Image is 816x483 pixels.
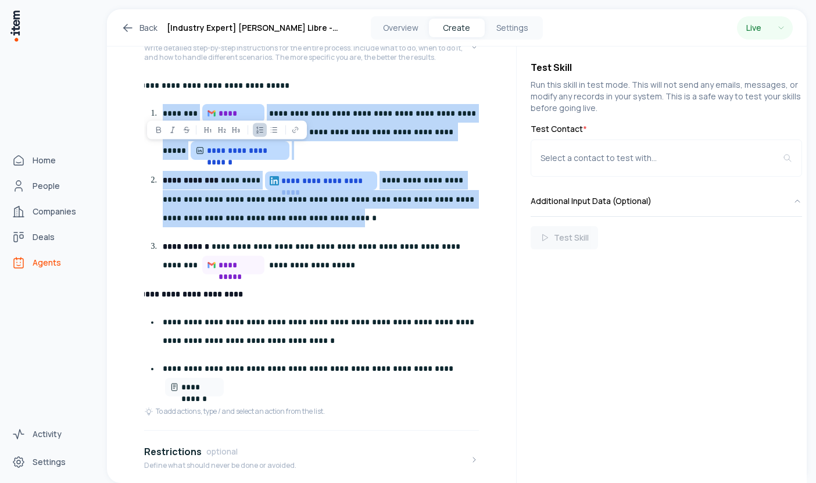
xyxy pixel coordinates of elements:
[531,186,802,216] button: Additional Input Data (Optional)
[7,450,95,474] a: Settings
[206,446,238,457] span: optional
[33,231,55,243] span: Deals
[7,251,95,274] a: Agents
[7,200,95,223] a: Companies
[121,21,158,35] a: Back
[33,428,62,440] span: Activity
[541,152,783,164] div: Select a contact to test with...
[9,9,21,42] img: Item Brain Logo
[144,461,296,470] p: Define what should never be done or avoided.
[167,21,345,35] h1: [Industry Expert] [PERSON_NAME] Libre - Latam
[7,149,95,172] a: Home
[531,79,802,114] p: Run this skill in test mode. This will not send any emails, messages, or modify any records in yo...
[33,257,61,269] span: Agents
[33,155,56,166] span: Home
[33,180,60,192] span: People
[373,19,429,37] button: Overview
[7,174,95,198] a: People
[288,123,302,137] button: Link
[144,76,479,425] div: InstructionsWrite detailed step-by-step instructions for the entire process. Include what to do, ...
[144,445,202,459] h4: Restrictions
[531,123,802,135] label: Test Contact
[144,407,325,416] div: To add actions, type / and select an action from the list.
[531,60,802,74] h4: Test Skill
[485,19,541,37] button: Settings
[429,19,485,37] button: Create
[7,423,95,446] a: Activity
[7,226,95,249] a: Deals
[144,18,479,76] button: InstructionsWrite detailed step-by-step instructions for the entire process. Include what to do, ...
[144,44,470,62] p: Write detailed step-by-step instructions for the entire process. Include what to do, when to do i...
[33,206,76,217] span: Companies
[33,456,66,468] span: Settings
